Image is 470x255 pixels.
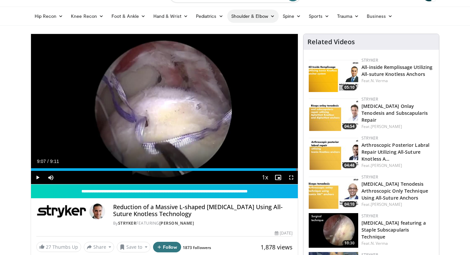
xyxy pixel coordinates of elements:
[309,213,358,248] img: 0c4b1697-a226-48cb-bd9f-86dfa1eb168c.150x105_q85_crop-smart_upscale.jpg
[361,181,428,201] a: [MEDICAL_DATA] Tenodesis Arthroscopic Only Technique Using All-Suture Anchors
[275,230,293,236] div: [DATE]
[361,220,426,240] a: [MEDICAL_DATA] featuring a Staple Subscapularis Technique
[361,240,434,246] div: Feat.
[31,171,44,184] button: Play
[117,242,150,252] button: Save to
[159,220,194,226] a: [PERSON_NAME]
[371,124,402,129] a: [PERSON_NAME]
[113,204,293,218] h4: Reduction of a Massive L-shaped [MEDICAL_DATA] Using All-Suture Knotless Technology
[361,78,434,84] div: Feat.
[307,38,355,46] h4: Related Videos
[67,10,108,23] a: Knee Recon
[309,135,358,170] img: d2f6a426-04ef-449f-8186-4ca5fc42937c.150x105_q85_crop-smart_upscale.jpg
[227,10,279,23] a: Shoulder & Elbow
[361,202,434,207] div: Feat.
[309,174,358,209] img: dd3c9599-9b8f-4523-a967-19256dd67964.150x105_q85_crop-smart_upscale.jpg
[361,103,428,123] a: [MEDICAL_DATA] Onlay Tenodesis and Subscapularis Repair
[47,159,49,164] span: /
[309,135,358,170] a: 04:48
[37,159,46,164] span: 9:07
[183,245,211,250] a: 1873 followers
[342,240,357,246] span: 10:30
[361,163,434,169] div: Feat.
[89,204,105,219] img: Avatar
[271,171,285,184] button: Enable picture-in-picture mode
[261,243,293,251] span: 1,878 views
[285,171,298,184] button: Fullscreen
[31,34,298,184] video-js: Video Player
[309,57,358,92] a: 05:10
[258,171,271,184] button: Playback Rate
[371,202,402,207] a: [PERSON_NAME]
[361,135,378,141] a: Stryker
[342,84,357,90] span: 05:10
[31,168,298,171] div: Progress Bar
[342,162,357,168] span: 04:48
[309,57,358,92] img: 0dbaa052-54c8-49be-8279-c70a6c51c0f9.150x105_q85_crop-smart_upscale.jpg
[36,204,87,219] img: Stryker
[153,242,181,252] button: Follow
[361,57,378,63] a: Stryker
[118,220,137,226] a: Stryker
[305,10,333,23] a: Sports
[108,10,149,23] a: Foot & Ankle
[113,220,293,226] div: By FEATURING
[342,201,357,207] span: 04:10
[371,78,388,83] a: N. Verma
[371,163,402,168] a: [PERSON_NAME]
[50,159,59,164] span: 9:11
[361,124,434,130] div: Feat.
[361,96,378,102] a: Stryker
[371,240,388,246] a: N. Verma
[46,244,51,250] span: 27
[342,123,357,129] span: 04:54
[36,242,81,252] a: 27 Thumbs Up
[149,10,192,23] a: Hand & Wrist
[31,10,67,23] a: Hip Recon
[309,96,358,131] img: f0e53f01-d5db-4f12-81ed-ecc49cba6117.150x105_q85_crop-smart_upscale.jpg
[361,213,378,219] a: Stryker
[361,142,429,162] a: Arthroscopic Posterior Labral Repair Utilizing All-Suture Knotless A…
[361,174,378,180] a: Stryker
[279,10,305,23] a: Spine
[44,171,57,184] button: Mute
[84,242,114,252] button: Share
[363,10,396,23] a: Business
[309,96,358,131] a: 04:54
[333,10,363,23] a: Trauma
[309,174,358,209] a: 04:10
[361,64,432,77] a: All-inside Remplissage Utilizing All-suture Knotless Anchors
[192,10,227,23] a: Pediatrics
[309,213,358,248] a: 10:30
